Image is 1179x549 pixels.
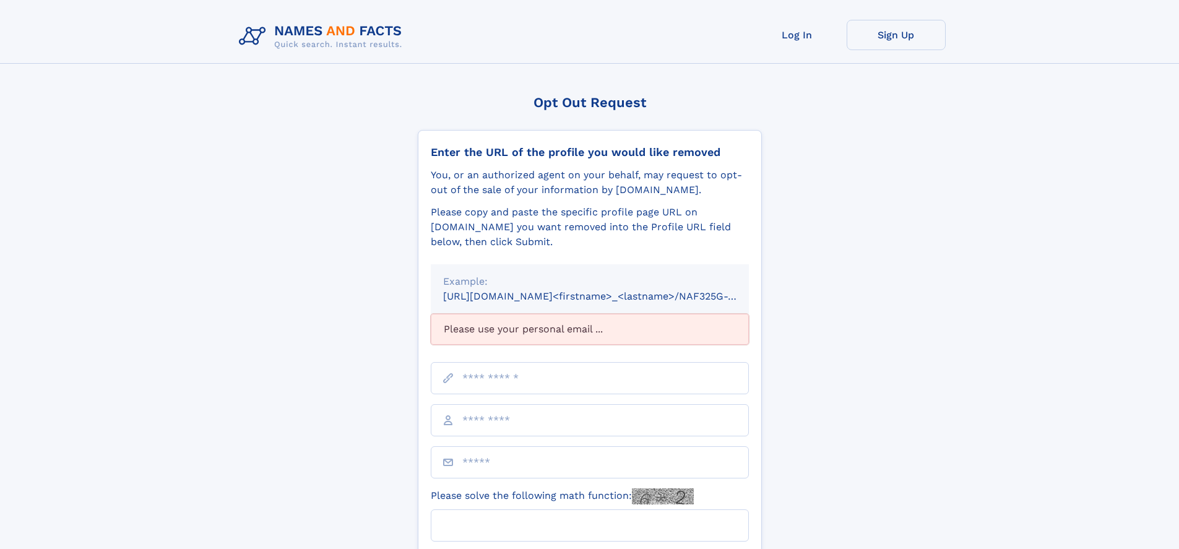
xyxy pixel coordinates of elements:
div: Opt Out Request [418,95,762,110]
small: [URL][DOMAIN_NAME]<firstname>_<lastname>/NAF325G-xxxxxxxx [443,290,772,302]
label: Please solve the following math function: [431,488,694,504]
img: Logo Names and Facts [234,20,412,53]
a: Sign Up [847,20,946,50]
div: Please use your personal email ... [431,314,749,345]
div: Enter the URL of the profile you would like removed [431,145,749,159]
div: Please copy and paste the specific profile page URL on [DOMAIN_NAME] you want removed into the Pr... [431,205,749,249]
div: You, or an authorized agent on your behalf, may request to opt-out of the sale of your informatio... [431,168,749,197]
a: Log In [748,20,847,50]
div: Example: [443,274,736,289]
